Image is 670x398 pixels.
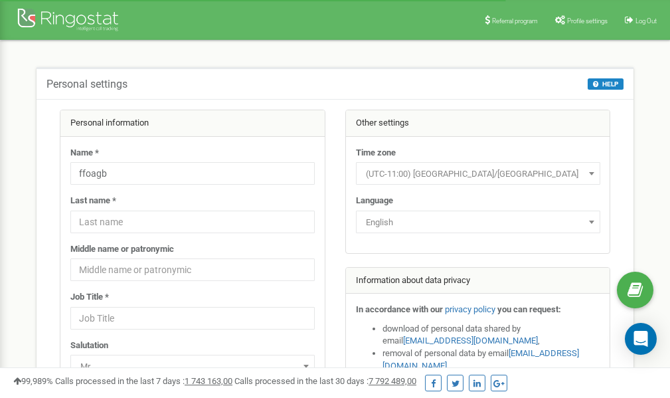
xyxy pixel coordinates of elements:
input: Job Title [70,307,315,330]
label: Time zone [356,147,396,159]
span: (UTC-11:00) Pacific/Midway [361,165,596,183]
a: [EMAIL_ADDRESS][DOMAIN_NAME] [403,336,538,346]
span: Mr. [75,357,310,376]
span: English [356,211,600,233]
span: Profile settings [567,17,608,25]
input: Name [70,162,315,185]
span: 99,989% [13,376,53,386]
span: Calls processed in the last 30 days : [234,376,416,386]
input: Last name [70,211,315,233]
div: Other settings [346,110,610,137]
label: Name * [70,147,99,159]
div: Personal information [60,110,325,137]
li: removal of personal data by email , [382,348,600,372]
li: download of personal data shared by email , [382,323,600,348]
input: Middle name or patronymic [70,258,315,281]
span: Referral program [492,17,538,25]
span: (UTC-11:00) Pacific/Midway [356,162,600,185]
strong: In accordance with our [356,304,443,314]
h5: Personal settings [46,78,127,90]
label: Job Title * [70,291,109,304]
button: HELP [588,78,624,90]
span: Mr. [70,355,315,377]
u: 7 792 489,00 [369,376,416,386]
label: Middle name or patronymic [70,243,174,256]
div: Open Intercom Messenger [625,323,657,355]
u: 1 743 163,00 [185,376,232,386]
strong: you can request: [497,304,561,314]
a: privacy policy [445,304,495,314]
span: Log Out [635,17,657,25]
label: Salutation [70,340,108,352]
span: Calls processed in the last 7 days : [55,376,232,386]
div: Information about data privacy [346,268,610,294]
span: English [361,213,596,232]
label: Last name * [70,195,116,207]
label: Language [356,195,393,207]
